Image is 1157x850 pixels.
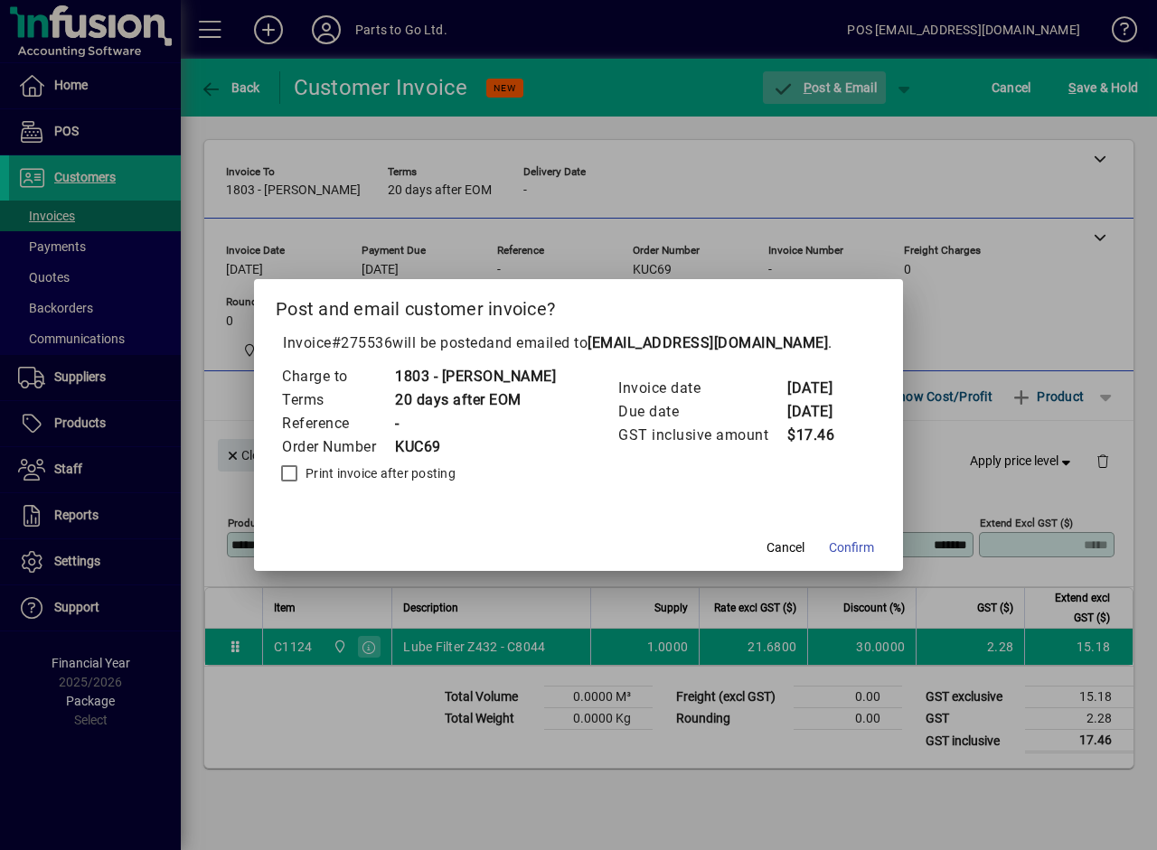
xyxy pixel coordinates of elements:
td: Charge to [281,365,394,388]
td: [DATE] [786,400,859,424]
span: #275536 [332,334,393,351]
td: KUC69 [394,435,556,459]
td: Invoice date [617,377,786,400]
span: and emailed to [486,334,828,351]
td: Due date [617,400,786,424]
td: 20 days after EOM [394,388,556,412]
b: [EMAIL_ADDRESS][DOMAIN_NAME] [588,334,828,351]
td: Reference [281,412,394,435]
td: Terms [281,388,394,412]
td: GST inclusive amount [617,424,786,447]
label: Print invoice after posting [302,464,456,482]
h2: Post and email customer invoice? [254,279,903,332]
span: Confirm [829,538,874,557]
span: Cancel [767,538,804,557]
td: 1803 - [PERSON_NAME] [394,365,556,388]
button: Cancel [757,531,814,564]
p: Invoice will be posted . [276,332,881,354]
td: Order Number [281,435,394,459]
button: Confirm [822,531,881,564]
td: [DATE] [786,377,859,400]
td: $17.46 [786,424,859,447]
td: - [394,412,556,435]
